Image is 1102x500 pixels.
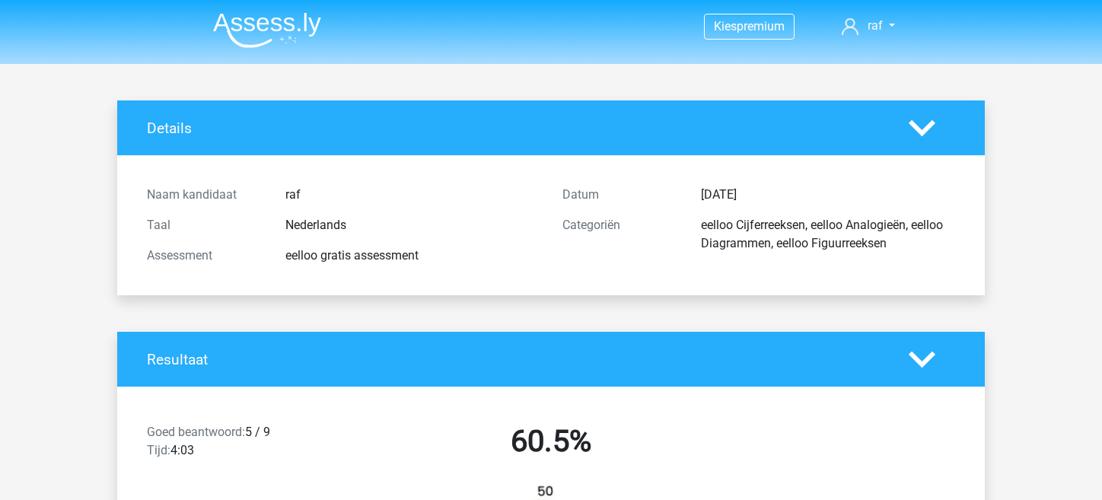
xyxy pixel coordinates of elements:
[714,19,737,33] span: Kies
[274,216,551,234] div: Nederlands
[737,19,785,33] span: premium
[147,443,170,457] span: Tijd:
[836,17,901,35] a: raf
[274,247,551,265] div: eelloo gratis assessment
[147,119,886,137] h4: Details
[213,12,321,48] img: Assessly
[274,186,551,204] div: raf
[135,247,274,265] div: Assessment
[690,186,967,204] div: [DATE]
[355,423,747,460] h2: 60.5%
[147,425,245,439] span: Goed beantwoord:
[551,186,690,204] div: Datum
[551,216,690,253] div: Categoriën
[147,351,886,368] h4: Resultaat
[868,18,883,33] span: raf
[705,16,794,37] a: Kiespremium
[135,423,343,466] div: 5 / 9 4:03
[690,216,967,253] div: eelloo Cijferreeksen, eelloo Analogieën, eelloo Diagrammen, eelloo Figuurreeksen
[135,186,274,204] div: Naam kandidaat
[135,216,274,234] div: Taal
